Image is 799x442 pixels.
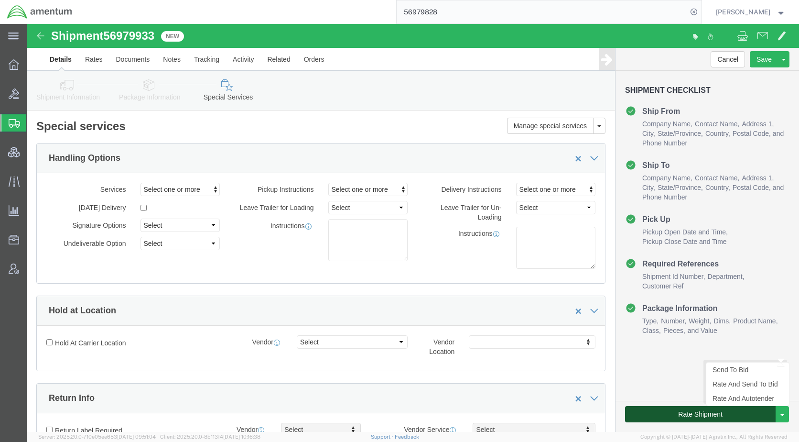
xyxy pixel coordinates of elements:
span: Server: 2025.20.0-710e05ee653 [38,434,156,440]
iframe: FS Legacy Container [27,24,799,432]
span: Kent Gilman [716,7,770,17]
span: [DATE] 09:51:04 [117,434,156,440]
img: logo [7,5,73,19]
a: Feedback [395,434,419,440]
input: Search for shipment number, reference number [397,0,687,23]
a: Support [371,434,395,440]
span: Copyright © [DATE]-[DATE] Agistix Inc., All Rights Reserved [640,433,788,441]
button: [PERSON_NAME] [715,6,786,18]
span: Client: 2025.20.0-8b113f4 [160,434,260,440]
span: [DATE] 10:16:38 [223,434,260,440]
